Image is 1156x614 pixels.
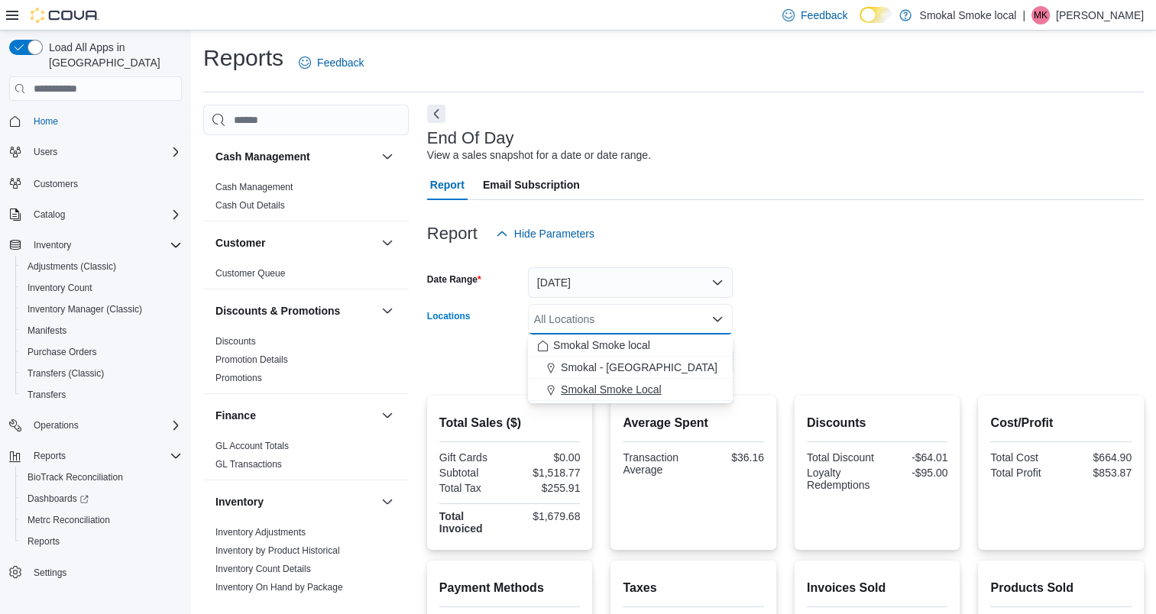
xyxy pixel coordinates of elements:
button: Catalog [3,204,188,225]
a: Inventory Count Details [215,564,311,574]
button: Reports [3,445,188,467]
h2: Payment Methods [439,579,581,597]
a: Inventory Count [21,279,99,297]
div: Subtotal [439,467,507,479]
span: Inventory Manager (Classic) [28,303,142,315]
div: Total Cost [990,451,1057,464]
span: Transfers (Classic) [21,364,182,383]
div: Total Profit [990,467,1057,479]
a: Inventory Adjustments [215,527,306,538]
h2: Total Sales ($) [439,414,581,432]
a: Customer Queue [215,268,285,279]
div: Gift Cards [439,451,507,464]
span: Inventory Count [28,282,92,294]
span: Promotion Details [215,354,288,366]
div: Total Tax [439,482,507,494]
a: Home [28,112,64,131]
div: Finance [203,437,409,480]
span: Dashboards [28,493,89,505]
input: Dark Mode [860,7,892,23]
span: Settings [34,567,66,579]
button: Operations [28,416,85,435]
span: Catalog [28,205,182,224]
h3: Report [427,225,478,243]
button: Inventory [215,494,375,509]
div: $36.16 [697,451,764,464]
button: Inventory Manager (Classic) [15,299,188,320]
button: Cash Management [215,149,375,164]
span: Inventory Adjustments [215,526,306,538]
button: Finance [378,406,397,425]
button: Transfers [15,384,188,406]
a: Dashboards [21,490,95,508]
p: | [1022,6,1025,24]
button: Catalog [28,205,71,224]
a: Feedback [293,47,370,78]
h2: Products Sold [990,579,1132,597]
button: Users [28,143,63,161]
a: Settings [28,564,73,582]
span: Home [28,111,182,131]
span: BioTrack Reconciliation [21,468,182,486]
div: $1,518.77 [513,467,580,479]
a: Inventory Manager (Classic) [21,300,148,318]
span: Inventory [28,236,182,254]
span: Home [34,115,58,128]
span: Catalog [34,208,65,221]
h3: Discounts & Promotions [215,303,340,318]
button: Customer [378,234,397,252]
span: Metrc Reconciliation [28,514,110,526]
span: Hide Parameters [514,226,594,241]
a: Transfers [21,386,72,404]
span: Users [34,146,57,158]
button: Reports [15,531,188,552]
button: Finance [215,408,375,423]
span: Operations [28,416,182,435]
button: Adjustments (Classic) [15,256,188,277]
button: Inventory Count [15,277,188,299]
span: Settings [28,563,182,582]
a: Metrc Reconciliation [21,511,116,529]
button: Next [427,105,445,123]
button: Discounts & Promotions [378,302,397,320]
span: Reports [21,532,182,551]
span: Adjustments (Classic) [28,260,116,273]
a: Adjustments (Classic) [21,257,122,276]
button: Users [3,141,188,163]
button: Smokal Smoke Local [528,379,733,401]
button: Cash Management [378,147,397,166]
button: Inventory [3,234,188,256]
p: [PERSON_NAME] [1056,6,1144,24]
span: Users [28,143,182,161]
h3: End Of Day [427,129,514,147]
span: Customer Queue [215,267,285,280]
div: Transaction Average [623,451,690,476]
span: Inventory Manager (Classic) [21,300,182,318]
div: Customer [203,264,409,289]
button: Hide Parameters [490,218,601,249]
span: Purchase Orders [28,346,97,358]
div: Mike Kennedy [1031,6,1050,24]
a: Cash Management [215,182,293,192]
span: Inventory On Hand by Package [215,581,343,593]
button: Smokal Smoke local [528,334,733,357]
span: Smokal Smoke local [553,338,650,353]
h3: Finance [215,408,256,423]
span: Feedback [317,55,364,70]
a: Reports [21,532,66,551]
button: Inventory [28,236,77,254]
a: Manifests [21,322,73,340]
div: $255.91 [513,482,580,494]
span: Transfers [28,389,66,401]
span: Dashboards [21,490,182,508]
span: Reports [34,450,66,462]
span: Reports [28,447,182,465]
a: BioTrack Reconciliation [21,468,129,486]
span: Inventory Count Details [215,563,311,575]
span: Cash Management [215,181,293,193]
img: Cova [31,8,99,23]
div: Cash Management [203,178,409,221]
a: Customers [28,175,84,193]
button: Metrc Reconciliation [15,509,188,531]
button: [DATE] [528,267,733,298]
